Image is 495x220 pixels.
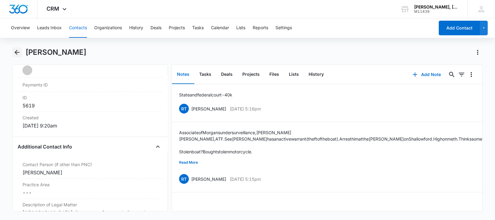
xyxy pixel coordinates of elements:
[22,201,158,208] label: Description of Legal Matter
[18,92,163,112] div: ID5619
[47,5,59,12] span: CRM
[191,176,226,182] p: [PERSON_NAME]
[466,70,476,79] button: Overflow Menu
[151,18,161,38] button: Deals
[22,94,158,101] dt: ID
[414,5,459,9] div: account name
[304,65,329,84] button: History
[179,174,189,184] span: RT
[18,78,163,92] div: Payments ID
[457,70,466,79] button: Filters
[26,48,86,57] h1: [PERSON_NAME]
[22,102,158,109] dd: 5619
[129,18,143,38] button: History
[191,106,226,112] p: [PERSON_NAME]
[216,65,237,84] button: Deals
[236,18,245,38] button: Lists
[18,143,72,150] h4: Additional Contact Info
[18,159,163,179] div: Contact Person (if other than PNC)[PERSON_NAME]
[192,18,204,38] button: Tasks
[22,161,158,168] label: Contact Person (if other than PNC)
[11,18,30,38] button: Overview
[230,106,261,112] p: [DATE] 5:16pm
[407,67,447,82] button: Add Note
[439,21,480,35] button: Add Contact
[172,65,194,84] button: Notes
[179,92,232,98] p: State and federal court - 40k
[473,47,483,57] button: Actions
[237,65,265,84] button: Projects
[284,65,304,84] button: Lists
[275,18,292,38] button: Settings
[179,157,198,168] button: Read More
[153,142,163,152] button: Close
[37,18,62,38] button: Leads Inbox
[22,82,56,88] dt: Payments ID
[265,65,284,84] button: Files
[12,47,22,57] button: Back
[22,122,158,129] dd: [DATE] 9:20am
[22,114,158,121] dt: Created
[211,18,229,38] button: Calendar
[18,55,163,78] div: Color Tag
[169,18,185,38] button: Projects
[194,65,216,84] button: Tasks
[22,189,158,196] dd: ---
[22,169,158,176] div: [PERSON_NAME]
[253,18,268,38] button: Reports
[18,179,163,199] div: Practice Area---
[414,9,459,14] div: account id
[22,181,158,188] label: Practice Area
[447,70,457,79] button: Search...
[18,112,163,132] div: Created[DATE] 9:20am
[94,18,122,38] button: Organizations
[230,176,261,182] p: [DATE] 5:15pm
[179,104,189,113] span: RT
[69,18,87,38] button: Contacts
